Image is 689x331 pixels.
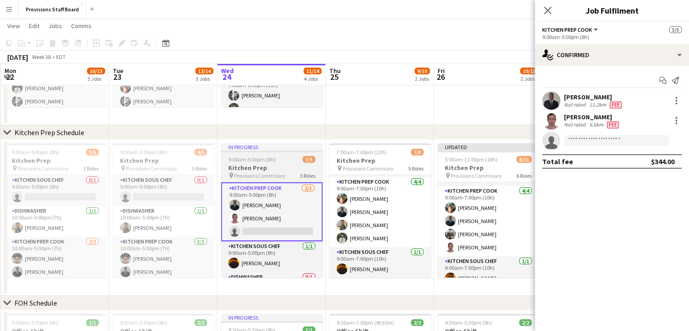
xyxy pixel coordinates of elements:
div: EDT [56,54,66,60]
app-card-role: Dishwasher1/110:00am-5:00pm (7h)[PERSON_NAME] [113,206,214,237]
span: 2/2 [411,319,424,326]
app-card-role: Kitchen Sous Chef0/19:00am-5:00pm (8h) [113,175,214,206]
app-card-role: Kitchen Sous Chef1/19:00am-5:00pm (8h)[PERSON_NAME] [221,241,323,272]
app-card-role: Kitchen Prep Cook2/39:00am-5:00pm (8h)[PERSON_NAME][PERSON_NAME] [221,182,323,241]
div: FOH Schedule [14,298,57,307]
div: 2 Jobs [415,75,429,82]
div: Crew has different fees then in role [605,121,621,128]
span: 7/8 [411,149,424,156]
app-card-role: Kitchen Prep Cook3/37:00am-6:00pm (11h)[PERSON_NAME][PERSON_NAME] [113,66,214,123]
app-card-role: Kitchen Prep Cook2/310:00am-5:00pm (7h)[PERSON_NAME][PERSON_NAME] [5,237,106,294]
div: Crew has different fees then in role [608,101,623,108]
app-card-role: Kitchen Sous Chef1/19:00am-7:00pm (10h)[PERSON_NAME] [438,256,539,287]
div: Total fee [542,157,573,166]
span: Provisions Commisary [451,172,502,179]
div: 11.2km [588,101,608,108]
span: 6 Roles [516,172,532,179]
h3: Kitchen Prep [329,156,431,165]
span: 10/13 [520,68,538,74]
span: Provisions Commisary [126,165,177,172]
div: [PERSON_NAME] [564,93,623,101]
span: 3/5 [669,26,682,33]
div: 9:00am-5:00pm (8h)4/5Kitchen Prep Provisions Commisary3 RolesKitchen Sous Chef0/19:00am-5:00pm (8... [113,143,214,277]
app-card-role: Kitchen Prep Cook3/310:00am-5:00pm (7h)[PERSON_NAME][PERSON_NAME] [113,237,214,294]
span: 9:30am-5:30pm (8h) [120,319,167,326]
app-card-role: Dishwasher1/110:00am-5:00pm (7h)[PERSON_NAME] [5,206,106,237]
span: 24 [220,72,234,82]
div: 4 Jobs [304,75,321,82]
app-job-card: Updated5:00am-11:00pm (18h)8/11Kitchen Prep Provisions Commisary6 Roles Kitchen Head Chef1/19:00a... [438,143,539,277]
span: Provisions Commisary [342,165,394,172]
span: 9:30am-5:30pm (8h) [12,319,59,326]
h3: Kitchen Prep [438,164,539,172]
h3: Kitchen Prep [5,156,106,165]
span: Provisions Commisary [234,172,285,179]
div: $344.00 [651,157,675,166]
app-card-role: Kitchen Sous Chef1/19:00am-7:00pm (10h)[PERSON_NAME] [329,247,431,278]
div: 2 Jobs [520,75,538,82]
span: 9/10 [414,68,430,74]
span: 4/5 [194,149,207,156]
span: 3 Roles [300,172,315,179]
app-job-card: 9:00am-5:00pm (8h)3/5Kitchen Prep Provisions Commisary3 RolesKitchen Sous Chef0/19:00am-5:00pm (8... [5,143,106,277]
span: 9:00am-5:00pm (8h) [12,149,59,156]
div: Kitchen Prep Schedule [14,128,84,137]
div: 3 Jobs [196,75,213,82]
span: 7:00am-7:00pm (12h) [337,149,386,156]
span: 22 [3,72,16,82]
span: 3 Roles [83,165,99,172]
span: Week 38 [30,54,53,60]
span: Tue [113,67,123,75]
app-card-role: Kitchen Prep Cook4/49:00am-7:00pm (10h)[PERSON_NAME][PERSON_NAME][PERSON_NAME][PERSON_NAME] [438,186,539,256]
span: 5:00am-11:00pm (18h) [445,156,497,163]
div: Confirmed [535,44,689,66]
span: 10/13 [87,68,105,74]
a: View [4,20,24,32]
span: Edit [29,22,39,30]
app-job-card: 7:00am-7:00pm (12h)7/8Kitchen Prep Provisions Commisary5 RolesKitchen Head Chef1/19:00am-7:00pm (... [329,143,431,277]
a: Comms [67,20,95,32]
span: 9:30am-5:30pm (8h) [445,319,492,326]
span: Wed [221,67,234,75]
h3: Kitchen Prep [113,156,214,165]
span: 25 [328,72,341,82]
app-card-role: Dishwasher0/1 [221,272,323,303]
span: 9:00am-5:00pm (8h) [120,149,167,156]
span: 5 Roles [408,165,424,172]
span: Jobs [48,22,62,30]
span: Provisions Commisary [18,165,69,172]
div: Not rated [564,121,588,128]
div: In progress [221,314,323,321]
span: 2/2 [519,319,532,326]
span: 3 Roles [192,165,207,172]
span: Comms [71,22,92,30]
app-card-role: Kitchen Prep Cook4/49:00am-7:00pm (10h)[PERSON_NAME][PERSON_NAME][PERSON_NAME][PERSON_NAME] [329,177,431,247]
span: 3/5 [303,156,315,163]
span: 9:00am-5:00pm (8h) [228,156,275,163]
span: Fri [438,67,445,75]
div: In progress [221,143,323,151]
a: Jobs [45,20,66,32]
span: Thu [329,67,341,75]
button: Kitchen Prep Cook [542,26,599,33]
span: 23 [111,72,123,82]
app-job-card: In progress9:00am-5:00pm (8h)3/5Kitchen Prep Provisions Commisary3 RolesKitchen Prep Cook2/39:00a... [221,143,323,277]
h3: Job Fulfilment [535,5,689,16]
div: 9:00am-5:00pm (8h) [542,34,682,40]
span: Fee [607,122,619,128]
span: 26 [436,72,445,82]
div: [PERSON_NAME] [564,113,621,121]
span: 11/14 [304,68,322,74]
span: 3/5 [86,149,99,156]
app-card-role: Kitchen Prep Cook3/37:00am-6:00pm (11h)[PERSON_NAME][PERSON_NAME] [5,66,106,123]
app-card-role: Kitchen Sous Chef0/19:00am-5:00pm (8h) [5,175,106,206]
span: Fee [610,102,622,108]
app-card-role: Kitchen Prep Cook3/37:00am-6:00pm (11h)[PERSON_NAME][PERSON_NAME] [221,73,323,131]
span: 9:30am-7:00pm (9h30m) [337,319,394,326]
span: View [7,22,20,30]
div: 6.6km [588,121,605,128]
span: 1/1 [86,319,99,326]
